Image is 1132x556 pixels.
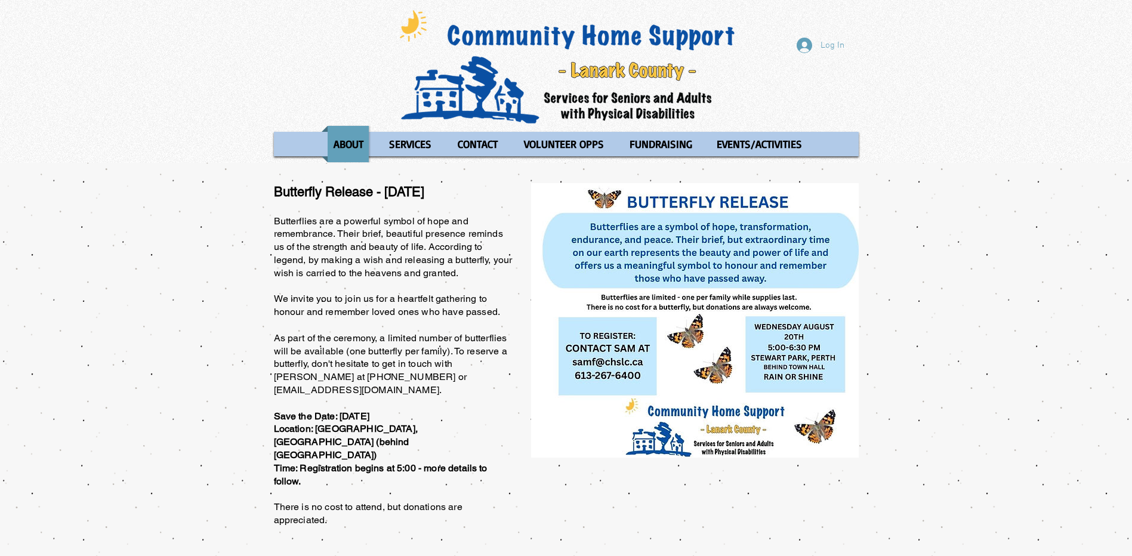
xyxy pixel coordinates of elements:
[711,126,807,162] p: EVENTS/ACTIVITIES
[452,126,503,162] p: CONTACT
[519,126,609,162] p: VOLUNTEER OPPS
[788,34,853,57] button: Log In
[274,215,513,526] span: Butterflies are a powerful symbol of hope and remembrance. Their brief, beautiful presence remind...
[446,126,510,162] a: CONTACT
[513,126,615,162] a: VOLUNTEER OPPS
[274,184,424,199] span: Butterfly Release - [DATE]
[531,183,859,458] img: butterfly_release_2025.jpg
[618,126,702,162] a: FUNDRAISING
[378,126,443,162] a: SERVICES
[705,126,813,162] a: EVENTS/ACTIVITIES
[274,410,488,487] span: Save the Date: [DATE] Location: [GEOGRAPHIC_DATA], [GEOGRAPHIC_DATA] (behind [GEOGRAPHIC_DATA]) T...
[816,39,849,52] span: Log In
[274,126,859,162] nav: Site
[624,126,698,162] p: FUNDRAISING
[322,126,375,162] a: ABOUT
[384,126,437,162] p: SERVICES
[328,126,369,162] p: ABOUT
